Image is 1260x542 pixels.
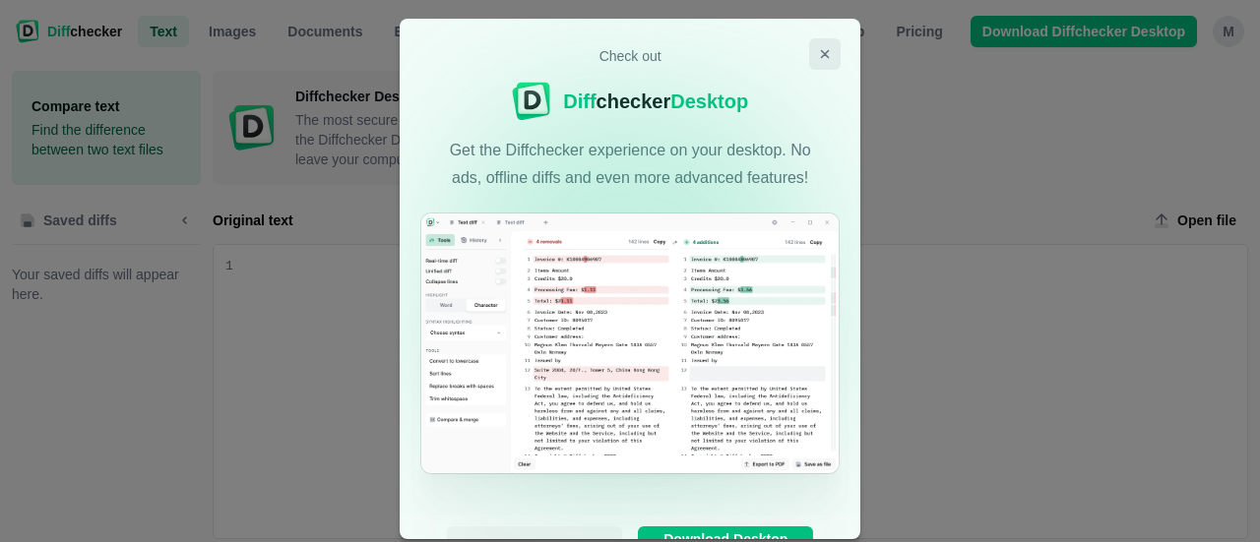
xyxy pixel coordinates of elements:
[512,82,551,121] img: Diffchecker logo
[434,137,826,192] p: Get the Diffchecker experience on your desktop. No ads, offline diffs and even more advanced feat...
[598,46,661,66] p: Check out
[421,213,839,474] img: Diffchecker interface screenshot
[563,88,748,115] div: checker
[670,90,748,112] span: Desktop
[563,90,596,112] span: Diff
[809,38,841,70] button: Close modal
